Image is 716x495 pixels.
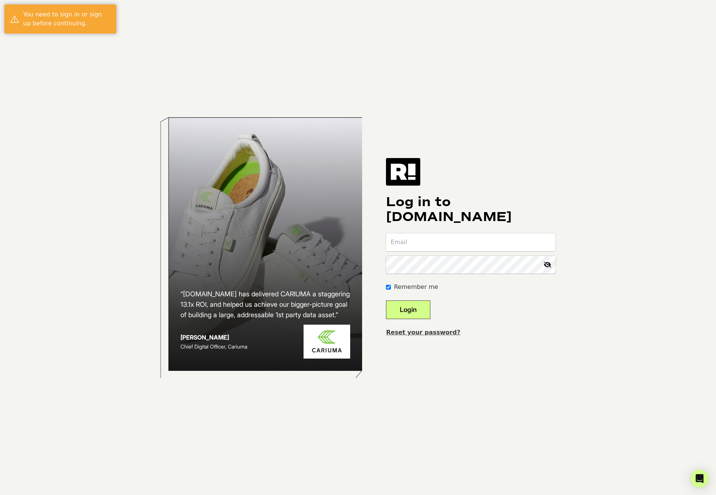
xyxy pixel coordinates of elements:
h1: Log in to [DOMAIN_NAME] [386,195,556,224]
button: Login [386,300,430,319]
img: Cariuma [304,325,350,359]
label: Remember me [394,283,438,291]
span: Chief Digital Officer, Cariuma [180,343,247,350]
div: Open Intercom Messenger [691,470,709,488]
strong: [PERSON_NAME] [180,334,229,341]
div: You need to sign in or sign up before continuing. [23,10,111,28]
a: Reset your password? [386,329,460,336]
h2: “[DOMAIN_NAME] has delivered CARIUMA a staggering 13.1x ROI, and helped us achieve our bigger-pic... [180,289,351,320]
input: Email [386,233,556,251]
img: Retention.com [386,158,420,186]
